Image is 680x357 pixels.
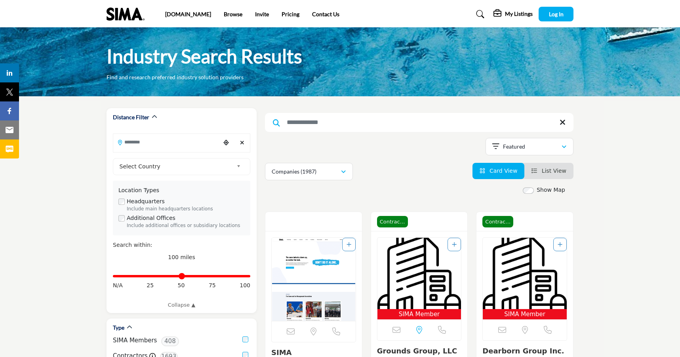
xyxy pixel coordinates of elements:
[113,301,250,309] a: Collapse ▲
[482,347,567,355] h3: Dearborn Group Inc.
[539,7,573,21] button: Log In
[236,134,248,151] div: Clear search location
[113,134,220,150] input: Search Location
[265,113,573,132] input: Search Keyword
[379,310,460,319] span: SIMA Member
[377,238,461,320] a: Open Listing in new tab
[113,336,157,345] label: SIMA Members
[113,324,124,332] h2: Type
[271,348,356,357] h3: SIMA
[482,216,513,228] span: Contractor
[168,254,195,260] span: 100 miles
[542,168,566,174] span: List View
[127,214,175,222] label: Additional Offices
[486,138,573,155] button: Featured
[265,163,353,180] button: Companies (1987)
[113,281,123,290] span: N/A
[127,206,245,213] div: Include main headquarters locations
[272,238,356,321] a: Open Listing in new tab
[127,222,245,229] div: Include additional offices or subsidiary locations
[549,11,564,17] span: Log In
[107,73,244,81] p: Find and research preferred industry solution providers
[107,44,302,69] h1: Industry Search Results
[483,238,567,309] img: Dearborn Group Inc.
[255,11,269,17] a: Invite
[127,197,165,206] label: Headquarters
[347,241,351,248] a: Add To List
[377,347,457,355] a: Grounds Group, LLC
[531,168,566,174] a: View List
[224,11,242,17] a: Browse
[161,336,179,346] span: 408
[178,281,185,290] span: 50
[493,10,533,19] div: My Listings
[482,347,564,355] a: Dearborn Group Inc.
[505,10,533,17] h5: My Listings
[271,348,292,357] a: SIMA
[113,241,250,249] div: Search within:
[118,186,245,195] div: Location Types
[272,168,316,176] p: Companies (1987)
[147,281,154,290] span: 25
[503,143,525,151] p: Featured
[209,281,216,290] span: 75
[242,336,248,342] input: SIMA Members checkbox
[452,241,457,248] a: Add To List
[469,8,490,21] a: Search
[220,134,232,151] div: Choose your current location
[558,241,562,248] a: Add To List
[377,238,461,309] img: Grounds Group, LLC
[480,168,518,174] a: View Card
[312,11,339,17] a: Contact Us
[240,281,250,290] span: 100
[490,168,517,174] span: Card View
[483,238,567,320] a: Open Listing in new tab
[113,113,149,121] h2: Distance Filter
[165,11,211,17] a: [DOMAIN_NAME]
[377,347,462,355] h3: Grounds Group, LLC
[537,186,565,194] label: Show Map
[524,163,573,179] li: List View
[272,238,356,321] img: SIMA
[377,216,408,228] span: Contractor
[472,163,525,179] li: Card View
[107,8,149,21] img: Site Logo
[282,11,299,17] a: Pricing
[120,162,234,171] span: Select Country
[484,310,565,319] span: SIMA Member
